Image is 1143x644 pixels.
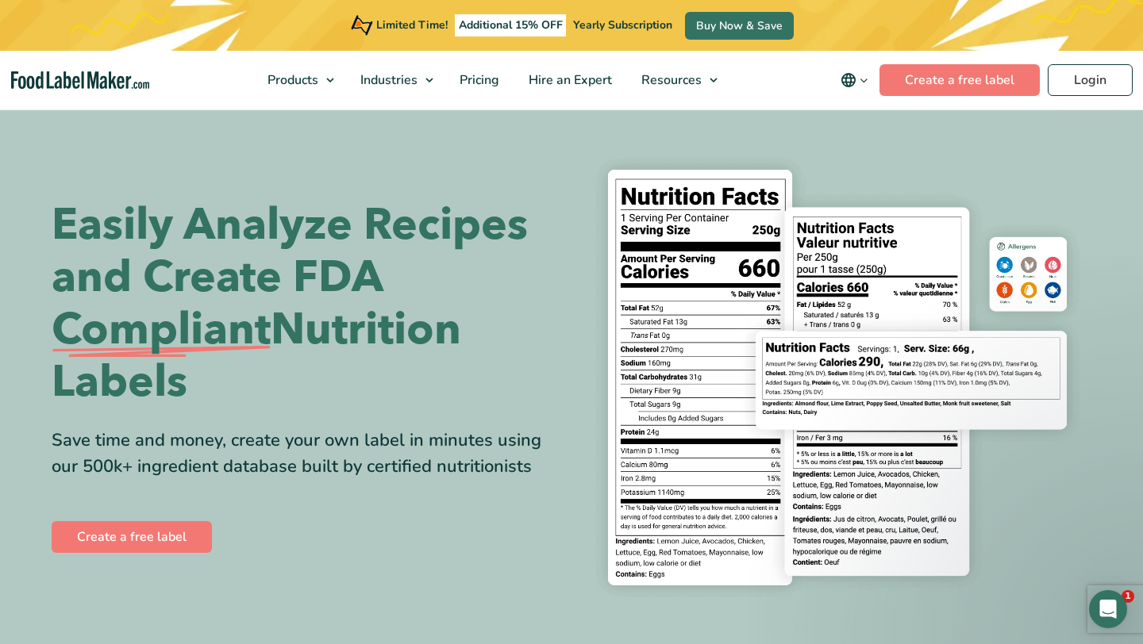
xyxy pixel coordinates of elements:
span: Additional 15% OFF [455,14,567,36]
span: Industries [356,71,419,89]
a: Resources [627,51,725,109]
a: Pricing [445,51,510,109]
span: Compliant [52,304,271,356]
a: Create a free label [52,521,212,553]
span: Hire an Expert [524,71,614,89]
span: Pricing [455,71,501,89]
a: Login [1048,64,1133,96]
a: Industries [346,51,441,109]
span: Limited Time! [376,17,448,33]
h1: Easily Analyze Recipes and Create FDA Nutrition Labels [52,199,560,408]
span: Resources [637,71,703,89]
span: Yearly Subscription [573,17,672,33]
div: Open Intercom Messenger [1089,590,1127,628]
span: 1 [1122,590,1134,603]
a: Products [253,51,342,109]
div: Save time and money, create your own label in minutes using our 500k+ ingredient database built b... [52,427,560,480]
a: Hire an Expert [514,51,623,109]
a: Create a free label [879,64,1040,96]
a: Buy Now & Save [685,12,794,40]
span: Products [263,71,320,89]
